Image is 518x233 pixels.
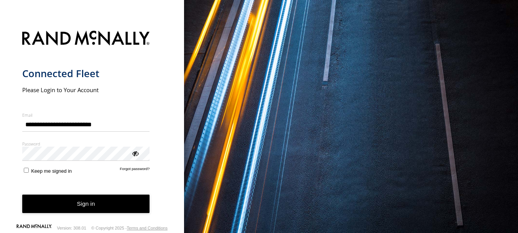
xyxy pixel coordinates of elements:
[22,26,162,226] form: main
[22,67,150,80] h1: Connected Fleet
[120,167,150,174] a: Forgot password?
[22,112,150,118] label: Email
[57,226,86,230] div: Version: 308.01
[22,141,150,147] label: Password
[22,86,150,94] h2: Please Login to Your Account
[16,224,52,232] a: Visit our Website
[22,195,150,213] button: Sign in
[91,226,168,230] div: © Copyright 2025 -
[24,168,29,173] input: Keep me signed in
[22,29,150,49] img: Rand McNally
[127,226,168,230] a: Terms and Conditions
[31,168,72,174] span: Keep me signed in
[131,149,139,157] div: ViewPassword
